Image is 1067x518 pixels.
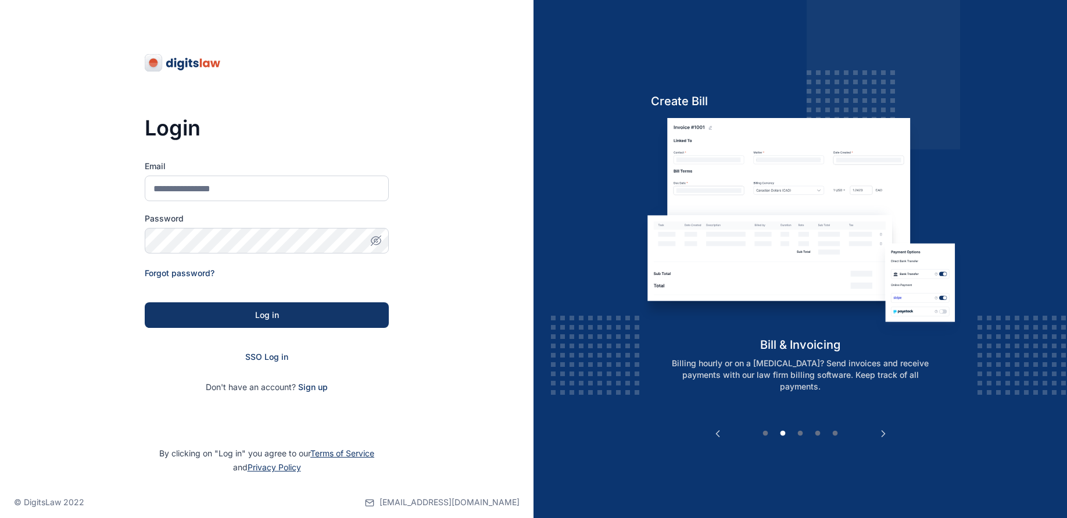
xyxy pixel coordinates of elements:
[163,309,370,321] div: Log in
[794,428,806,440] button: 3
[298,382,328,392] a: Sign up
[878,428,889,440] button: Next
[777,428,789,440] button: 2
[145,53,221,72] img: digitslaw-logo
[379,496,520,508] span: [EMAIL_ADDRESS][DOMAIN_NAME]
[712,428,724,440] button: Previous
[14,446,520,474] p: By clicking on "Log in" you agree to our
[639,337,962,353] h5: bill & invoicing
[145,381,389,393] p: Don't have an account?
[145,160,389,172] label: Email
[145,116,389,140] h3: Login
[145,268,214,278] a: Forgot password?
[14,496,84,508] p: © DigitsLaw 2022
[248,462,301,472] a: Privacy Policy
[760,428,771,440] button: 1
[651,358,949,392] p: Billing hourly or on a [MEDICAL_DATA]? Send invoices and receive payments with our law firm billi...
[829,428,841,440] button: 5
[145,302,389,328] button: Log in
[639,118,962,336] img: bill-and-invoicin
[298,381,328,393] span: Sign up
[812,428,823,440] button: 4
[145,213,389,224] label: Password
[233,462,301,472] span: and
[245,352,288,362] a: SSO Log in
[310,448,374,458] a: Terms of Service
[639,93,962,109] h5: Create Bill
